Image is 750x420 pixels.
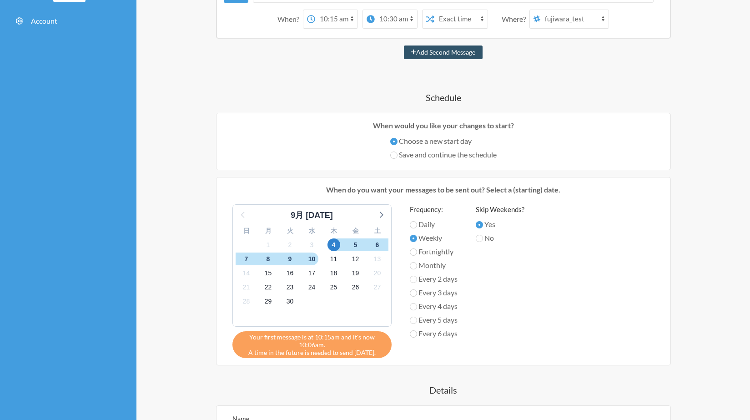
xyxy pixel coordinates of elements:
label: Every 4 days [410,301,458,312]
span: 2025年10月25日土曜日 [327,281,340,294]
label: Yes [476,219,524,230]
span: 2025年10月21日火曜日 [240,281,253,294]
label: Choose a new start day [390,136,497,147]
span: 2025年10月28日火曜日 [240,295,253,308]
label: Every 6 days [410,328,458,339]
span: 2025年10月12日日曜日 [349,253,362,265]
input: Weekly [410,235,417,242]
input: Every 2 days [410,276,417,283]
div: Where? [502,10,529,29]
div: 火 [279,224,301,238]
span: 2025年10月27日月曜日 [371,281,384,294]
label: Every 2 days [410,273,458,284]
a: Account [7,11,130,31]
span: 2025年10月15日水曜日 [262,267,275,280]
label: Weekly [410,233,458,243]
p: When do you want your messages to be sent out? Select a (starting) date. [223,184,664,195]
span: 2025年10月17日金曜日 [306,267,318,280]
div: A time in the future is needed to send [DATE]. [232,331,392,358]
span: 2025年10月7日火曜日 [240,253,253,265]
div: When? [277,10,303,29]
label: Fortnightly [410,246,458,257]
span: 2025年10月24日金曜日 [306,281,318,294]
span: Account [31,16,57,25]
span: 2025年10月11日土曜日 [327,253,340,265]
span: Your first message is at 10:15am and it's now 10:06am. [239,333,385,349]
input: Every 6 days [410,330,417,338]
input: Every 3 days [410,289,417,297]
div: 9月 [DATE] [287,209,337,222]
span: 2025年10月22日水曜日 [262,281,275,294]
div: 水 [301,224,323,238]
button: Add Second Message [404,46,483,59]
input: Every 5 days [410,317,417,324]
span: 2025年10月9日木曜日 [284,253,297,265]
input: Fortnightly [410,248,417,256]
p: When would you like your changes to start? [223,120,664,131]
span: 2025年10月23日木曜日 [284,281,297,294]
span: 2025年10月26日日曜日 [349,281,362,294]
span: 2025年10月13日月曜日 [371,253,384,265]
span: 2025年10月14日火曜日 [240,267,253,280]
span: 2025年10月18日土曜日 [327,267,340,280]
span: 2025年10月3日金曜日 [306,238,318,251]
label: No [476,233,524,243]
label: Daily [410,219,458,230]
div: 月 [257,224,279,238]
span: 2025年10月2日木曜日 [284,238,297,251]
span: 2025年10月8日水曜日 [262,253,275,265]
span: 2025年10月30日木曜日 [284,295,297,308]
div: 金 [345,224,367,238]
div: 日 [236,224,257,238]
input: Daily [410,221,417,228]
span: 2025年10月6日月曜日 [371,238,384,251]
span: 2025年10月4日土曜日 [327,238,340,251]
span: 2025年10月5日日曜日 [349,238,362,251]
label: Monthly [410,260,458,271]
span: 2025年10月19日日曜日 [349,267,362,280]
input: Save and continue the schedule [390,152,398,159]
span: 2025年10月10日金曜日 [306,253,318,265]
input: Every 4 days [410,303,417,310]
h4: Schedule [171,91,716,104]
label: Skip Weekends? [476,204,524,215]
span: 2025年10月16日木曜日 [284,267,297,280]
div: 木 [323,224,345,238]
input: No [476,235,483,242]
label: Frequency: [410,204,458,215]
input: Yes [476,221,483,228]
input: Choose a new start day [390,138,398,145]
div: 土 [367,224,388,238]
label: Save and continue the schedule [390,149,497,160]
label: Every 5 days [410,314,458,325]
span: 2025年10月20日月曜日 [371,267,384,280]
label: Every 3 days [410,287,458,298]
input: Monthly [410,262,417,269]
span: 2025年10月29日水曜日 [262,295,275,308]
h4: Details [171,384,716,396]
span: 2025年10月1日水曜日 [262,238,275,251]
